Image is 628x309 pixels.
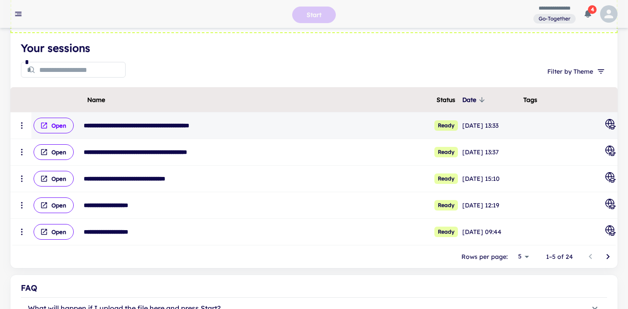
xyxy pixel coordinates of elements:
[511,250,532,263] div: 5
[588,5,597,14] span: 4
[599,248,617,265] button: Go to next page
[579,5,597,23] button: 4
[21,40,607,56] h4: Your sessions
[10,87,618,245] div: scrollable content
[461,192,522,219] td: [DATE] 12:19
[461,139,522,166] td: [DATE] 13:37
[34,144,74,160] button: Open
[461,166,522,192] td: [DATE] 15:10
[544,64,607,79] button: Filter by Theme
[434,147,458,157] span: Ready
[605,119,616,132] div: DOHE
[34,118,74,133] button: Open
[461,112,522,139] td: [DATE] 13:33
[21,282,607,294] div: FAQ
[533,13,576,24] span: You are a member of this workspace. Contact your workspace owner for assistance.
[434,173,458,184] span: Ready
[87,95,105,105] span: Name
[535,15,574,23] span: Go-Together
[605,225,616,238] div: DOHE
[437,95,455,105] span: Status
[461,219,522,245] td: [DATE] 09:44
[34,171,74,187] button: Open
[434,120,458,131] span: Ready
[34,197,74,213] button: Open
[34,224,74,240] button: Open
[523,95,537,105] span: Tags
[462,95,488,105] span: Date
[605,146,616,159] div: DOHE
[605,199,616,212] div: DOHE
[605,172,616,185] div: DOHE
[434,227,458,237] span: Ready
[461,252,508,261] p: Rows per page:
[546,252,573,261] p: 1–5 of 24
[434,200,458,211] span: Ready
